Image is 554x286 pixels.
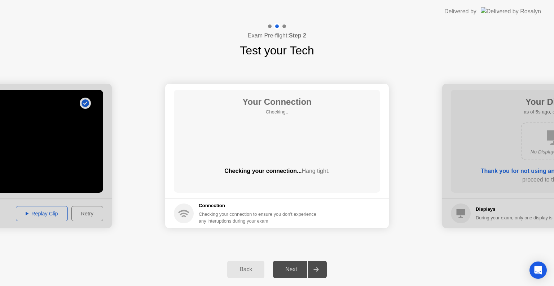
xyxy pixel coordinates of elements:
[240,42,314,59] h1: Test your Tech
[481,7,541,15] img: Delivered by Rosalyn
[302,168,329,174] span: Hang tight.
[229,266,262,273] div: Back
[529,262,547,279] div: Open Intercom Messenger
[273,261,327,278] button: Next
[444,7,476,16] div: Delivered by
[174,167,380,175] div: Checking your connection...
[242,95,312,108] h1: Your Connection
[275,266,307,273] div: Next
[242,108,312,116] h5: Checking..
[289,32,306,39] b: Step 2
[199,211,321,224] div: Checking your connection to ensure you don’t experience any interuptions during your exam
[227,261,264,278] button: Back
[248,31,306,40] h4: Exam Pre-flight:
[199,202,321,209] h5: Connection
